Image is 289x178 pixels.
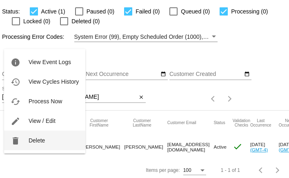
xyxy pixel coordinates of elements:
[29,78,79,85] span: View Cycles History
[11,77,20,87] mat-icon: history
[11,97,20,107] mat-icon: cached
[11,116,20,126] mat-icon: edit
[11,58,20,67] mat-icon: info
[29,118,56,124] span: View / Edit
[11,136,20,146] mat-icon: delete
[29,137,45,144] span: Delete
[29,98,62,105] span: Process Now
[29,59,71,65] span: View Event Logs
